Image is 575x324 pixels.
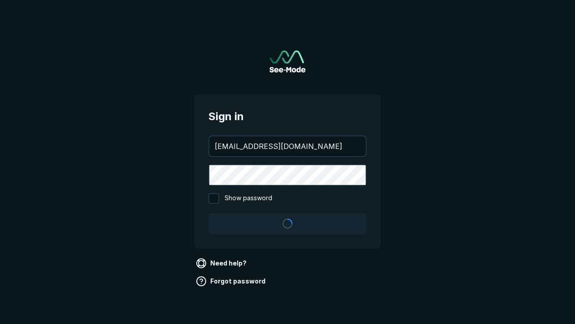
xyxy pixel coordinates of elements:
input: your@email.com [209,136,366,156]
span: Show password [225,193,272,204]
a: Need help? [194,256,250,270]
a: Forgot password [194,274,269,288]
a: Go to sign in [270,50,305,72]
span: Sign in [208,108,367,125]
img: See-Mode Logo [270,50,305,72]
